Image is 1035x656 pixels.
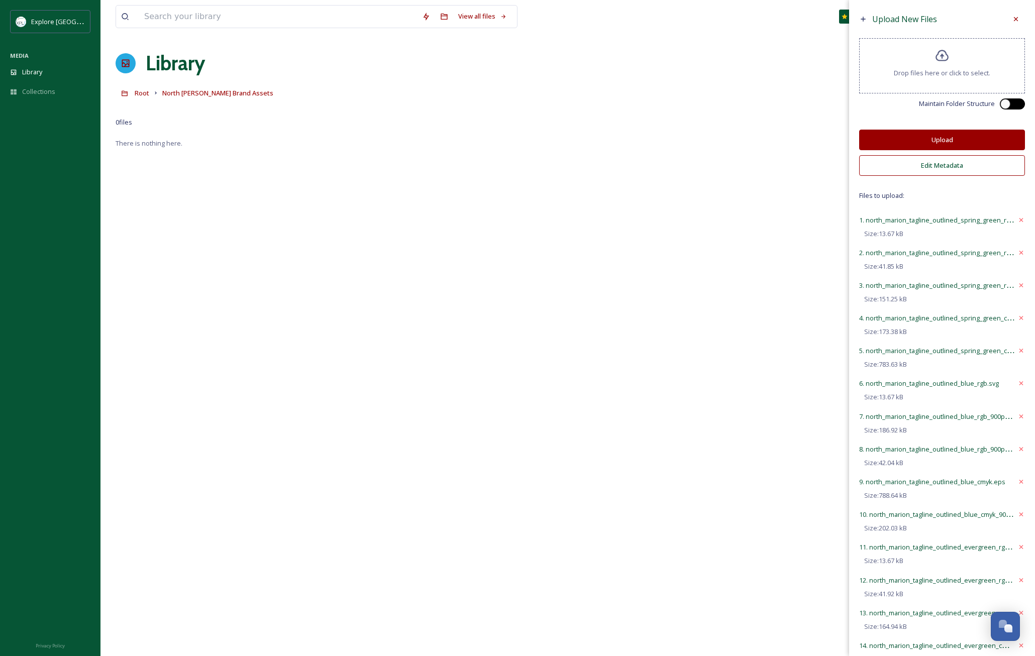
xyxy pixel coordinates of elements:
button: Upload [859,130,1025,150]
span: Size: 186.92 kB [864,425,907,435]
a: North [PERSON_NAME] Brand Assets [162,87,273,99]
span: Upload New Files [872,14,937,25]
span: 0 file s [116,118,132,127]
button: Open Chat [991,612,1020,641]
a: Root [135,87,149,99]
span: Size: 173.38 kB [864,327,907,337]
a: Privacy Policy [36,639,65,651]
span: Maintain Folder Structure [919,99,995,108]
span: Size: 202.03 kB [864,523,907,533]
img: north%20marion%20account.png [16,17,26,27]
span: Size: 164.94 kB [864,622,907,631]
span: 5. north_marion_tagline_outlined_spring_green_cmyk.eps [859,346,1032,355]
span: Size: 41.92 kB [864,589,903,599]
span: Explore [GEOGRAPHIC_DATA][PERSON_NAME] [31,17,169,26]
input: Search your library [139,6,417,28]
span: Size: 13.67 kB [864,229,903,239]
span: 9. north_marion_tagline_outlined_blue_cmyk.eps [859,477,1005,486]
span: Size: 13.67 kB [864,556,903,566]
span: 1. north_marion_tagline_outlined_spring_green_rgb.svg [859,215,1025,225]
a: What's New [839,10,889,24]
span: Size: 13.67 kB [864,392,903,402]
span: Library [22,67,42,77]
span: Root [135,88,149,97]
span: MEDIA [10,52,29,59]
span: 11. north_marion_tagline_outlined_evergreen_rgb.svg [859,542,1020,552]
a: Library [146,48,205,78]
span: Size: 42.04 kB [864,458,903,468]
button: Edit Metadata [859,155,1025,176]
span: North [PERSON_NAME] Brand Assets [162,88,273,97]
span: Size: 41.85 kB [864,262,903,271]
span: Drop files here or click to select. [894,68,990,78]
span: Size: 151.25 kB [864,294,907,304]
span: Files to upload: [859,191,1025,200]
span: Size: 788.64 kB [864,491,907,500]
span: Size: 783.63 kB [864,360,907,369]
span: Privacy Policy [36,642,65,649]
span: Collections [22,87,55,96]
span: There is nothing here. [116,139,182,148]
span: 6. north_marion_tagline_outlined_blue_rgb.svg [859,379,999,388]
a: View all files [453,7,512,26]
